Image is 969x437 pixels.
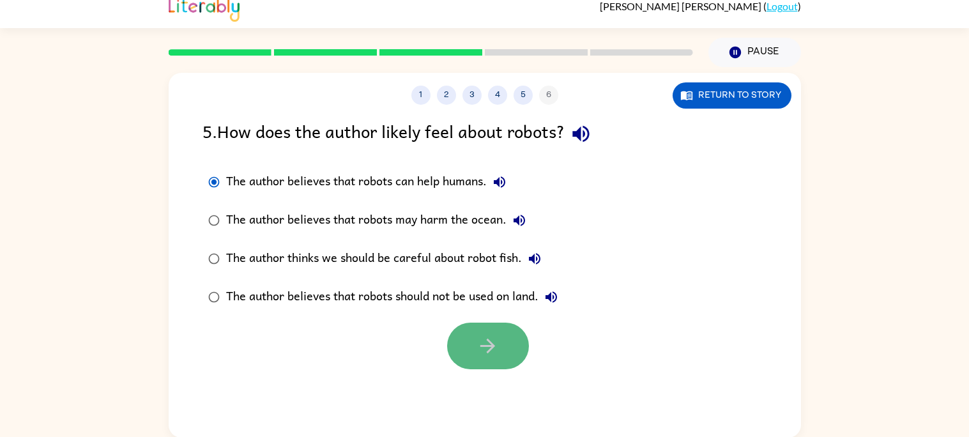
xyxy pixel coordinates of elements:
button: 1 [411,86,431,105]
div: The author believes that robots should not be used on land. [226,284,564,310]
button: The author believes that robots should not be used on land. [538,284,564,310]
button: The author thinks we should be careful about robot fish. [522,246,547,272]
button: The author believes that robots can help humans. [487,169,512,195]
button: Pause [708,38,801,67]
div: 5 . How does the author likely feel about robots? [202,118,767,150]
div: The author believes that robots can help humans. [226,169,512,195]
div: The author thinks we should be careful about robot fish. [226,246,547,272]
button: Return to story [673,82,791,109]
button: 2 [437,86,456,105]
div: The author believes that robots may harm the ocean. [226,208,532,233]
button: 4 [488,86,507,105]
button: 5 [514,86,533,105]
button: 3 [462,86,482,105]
button: The author believes that robots may harm the ocean. [507,208,532,233]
